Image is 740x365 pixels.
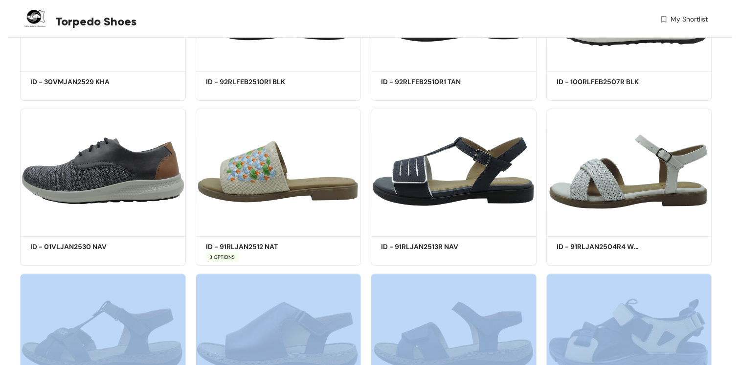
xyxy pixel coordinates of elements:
img: wishlist [659,14,668,24]
img: 3faed9e5-f2df-4c62-a646-b8dc52629276 [546,109,712,233]
img: Buyer Portal [20,4,52,36]
span: 3 OPTIONS [206,252,238,262]
img: 0b9f348f-289b-4a23-b480-c091db55d51b [20,109,186,233]
h5: ID - 100RLFEB2507R BLK [557,77,640,87]
h5: ID - 92RLFEB2510R1 BLK [206,77,289,87]
h5: ID - 91RLJAN2504R4 WHI [557,242,640,252]
span: Torpedo Shoes [55,13,136,30]
h5: ID - 30VMJAN2529 KHA [30,77,113,87]
h5: ID - 92RLFEB2510R1 TAN [381,77,464,87]
h5: ID - 01VLJAN2530 NAV [30,242,113,252]
h5: ID - 91RLJAN2513R NAV [381,242,464,252]
span: My Shortlist [671,14,708,24]
img: 586499c2-9ccf-4be1-a986-395076649f1b [371,109,537,233]
h5: ID - 91RLJAN2512 NAT [206,242,289,252]
img: 9b0e9726-abf9-49e7-933f-e2a895ad79ea [196,109,361,233]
